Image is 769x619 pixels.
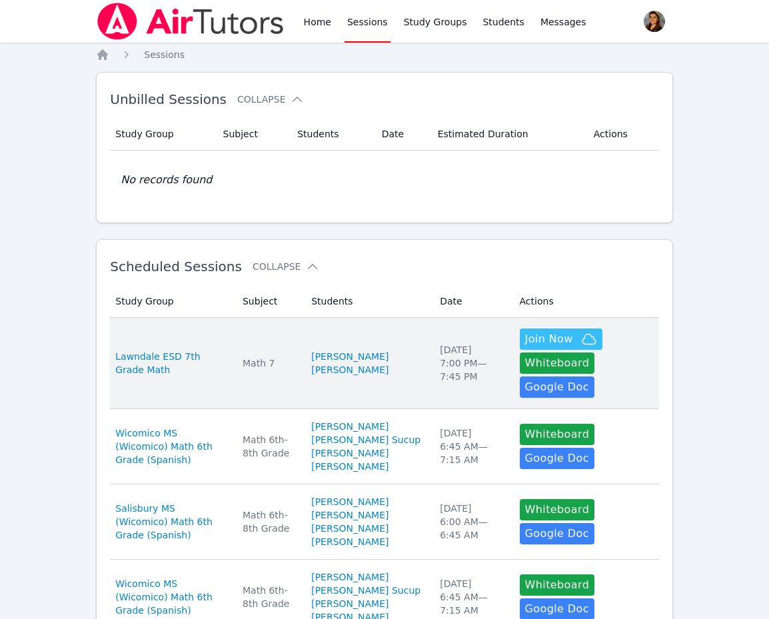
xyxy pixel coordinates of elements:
[235,285,303,318] th: Subject
[253,260,319,273] button: Collapse
[303,285,432,318] th: Students
[215,118,290,151] th: Subject
[110,259,242,275] span: Scheduled Sessions
[115,577,227,617] a: Wicomico MS (Wicomico) Math 6th Grade (Spanish)
[115,502,227,542] a: Salisbury MS (Wicomico) Math 6th Grade (Spanish)
[289,118,373,151] th: Students
[520,523,594,544] a: Google Doc
[110,118,215,151] th: Study Group
[311,570,424,597] a: [PERSON_NAME] [PERSON_NAME] Sucup
[144,49,185,60] span: Sessions
[520,352,595,374] button: Whiteboard
[520,574,595,596] button: Whiteboard
[110,409,659,484] tr: Wicomico MS (Wicomico) Math 6th Grade (Spanish)Math 6th-8th Grade[PERSON_NAME] [PERSON_NAME] Sucu...
[586,118,659,151] th: Actions
[243,356,295,370] div: Math 7
[311,535,388,548] a: [PERSON_NAME]
[115,426,227,466] a: Wicomico MS (Wicomico) Math 6th Grade (Spanish)
[110,318,659,409] tr: Lawndale ESD 7th Grade MathMath 7[PERSON_NAME][PERSON_NAME][DATE]7:00 PM—7:45 PMJoin NowWhiteboar...
[525,331,573,347] span: Join Now
[520,328,602,350] button: Join Now
[110,91,227,107] span: Unbilled Sessions
[311,363,388,376] a: [PERSON_NAME]
[243,508,295,535] div: Math 6th-8th Grade
[311,350,388,363] a: [PERSON_NAME]
[110,151,659,209] td: No records found
[512,285,659,318] th: Actions
[311,508,388,522] a: [PERSON_NAME]
[374,118,430,151] th: Date
[430,118,586,151] th: Estimated Duration
[520,424,595,445] button: Whiteboard
[110,285,235,318] th: Study Group
[243,433,295,460] div: Math 6th-8th Grade
[243,584,295,610] div: Math 6th-8th Grade
[440,426,503,466] div: [DATE] 6:45 AM — 7:15 AM
[440,502,503,542] div: [DATE] 6:00 AM — 6:45 AM
[311,446,388,460] a: [PERSON_NAME]
[144,48,185,61] a: Sessions
[311,522,388,535] a: [PERSON_NAME]
[96,3,285,40] img: Air Tutors
[440,577,503,617] div: [DATE] 6:45 AM — 7:15 AM
[540,15,586,29] span: Messages
[520,448,594,469] a: Google Doc
[520,376,594,398] a: Google Doc
[237,93,304,106] button: Collapse
[311,420,424,446] a: [PERSON_NAME] [PERSON_NAME] Sucup
[432,285,511,318] th: Date
[311,597,388,610] a: [PERSON_NAME]
[96,48,673,61] nav: Breadcrumb
[440,343,503,383] div: [DATE] 7:00 PM — 7:45 PM
[520,499,595,520] button: Whiteboard
[115,350,227,376] a: Lawndale ESD 7th Grade Math
[110,484,659,560] tr: Salisbury MS (Wicomico) Math 6th Grade (Spanish)Math 6th-8th Grade[PERSON_NAME][PERSON_NAME][PERS...
[311,460,388,473] a: [PERSON_NAME]
[311,495,388,508] a: [PERSON_NAME]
